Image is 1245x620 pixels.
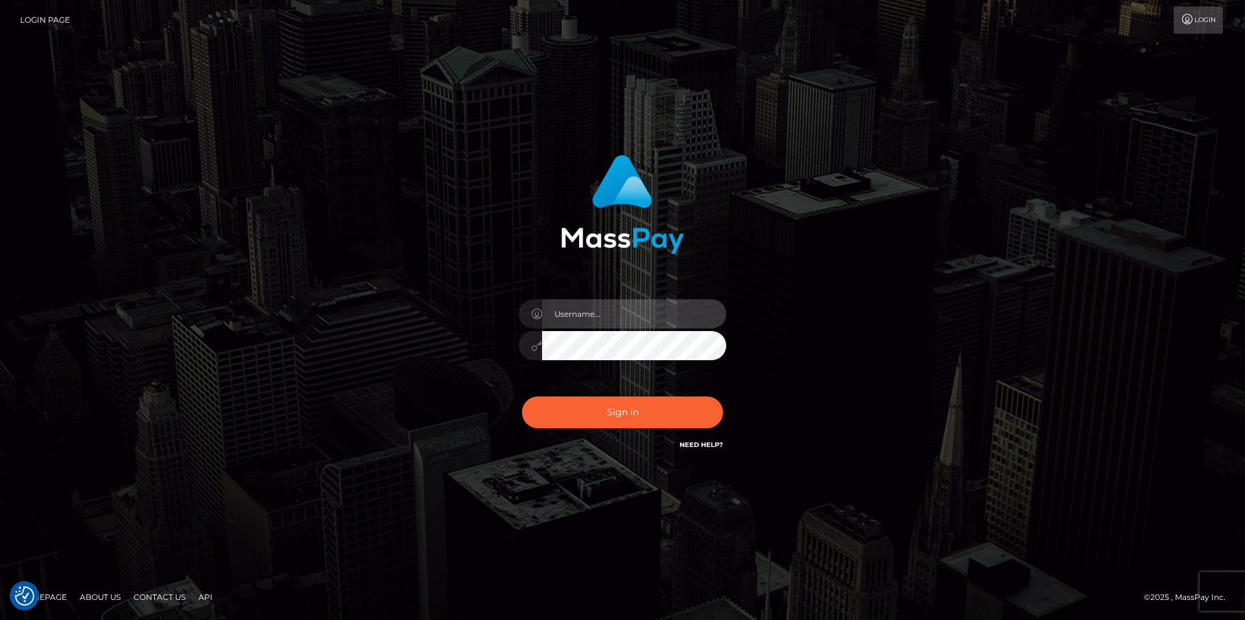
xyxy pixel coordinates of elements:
[522,396,723,428] button: Sign in
[542,299,726,328] input: Username...
[14,587,72,607] a: Homepage
[15,586,34,606] img: Revisit consent button
[193,587,218,607] a: API
[680,441,723,449] a: Need Help?
[128,587,191,607] a: Contact Us
[1174,6,1223,34] a: Login
[20,6,70,34] a: Login Page
[1144,590,1235,604] div: © 2025 , MassPay Inc.
[15,586,34,606] button: Consent Preferences
[75,587,126,607] a: About Us
[561,155,684,254] img: MassPay Login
